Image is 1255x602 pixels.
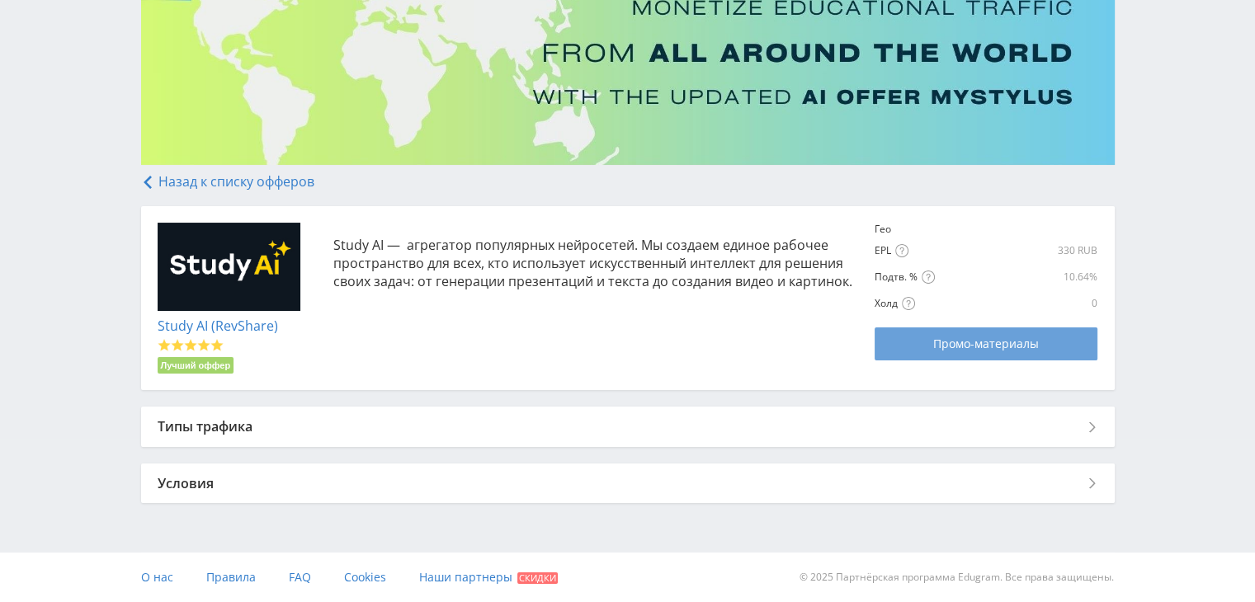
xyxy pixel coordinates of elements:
a: Cookies [344,553,386,602]
div: Условия [141,463,1115,503]
span: О нас [141,569,173,585]
li: Лучший оффер [158,357,234,374]
a: Назад к списку офферов [141,172,314,190]
a: FAQ [289,553,311,602]
div: EPL [875,244,927,258]
div: © 2025 Партнёрская программа Edugram. Все права защищены. [635,553,1114,602]
div: Типы трафика [141,407,1115,446]
div: 330 RUB [931,244,1097,257]
span: Наши партнеры [419,569,512,585]
span: Промо-материалы [933,337,1039,350]
span: FAQ [289,569,311,585]
div: Подтв. % [875,270,1022,285]
p: Study AI — агрегатор популярных нейросетей. Мы создаем единое рабочее пространство для всех, кто ... [333,236,859,290]
a: Промо-материалы [875,327,1097,360]
a: Наши партнеры Скидки [419,553,558,602]
div: Гео [875,223,927,236]
div: Холд [875,297,1022,311]
div: 10.64% [1026,270,1097,284]
span: Скидки [517,572,558,584]
span: Cookies [344,569,386,585]
a: Правила [206,553,256,602]
a: Study AI (RevShare) [158,317,278,335]
span: Правила [206,569,256,585]
a: О нас [141,553,173,602]
img: 26da8b37dabeab13929e644082f29e99.jpg [158,223,301,312]
div: 0 [1026,297,1097,310]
